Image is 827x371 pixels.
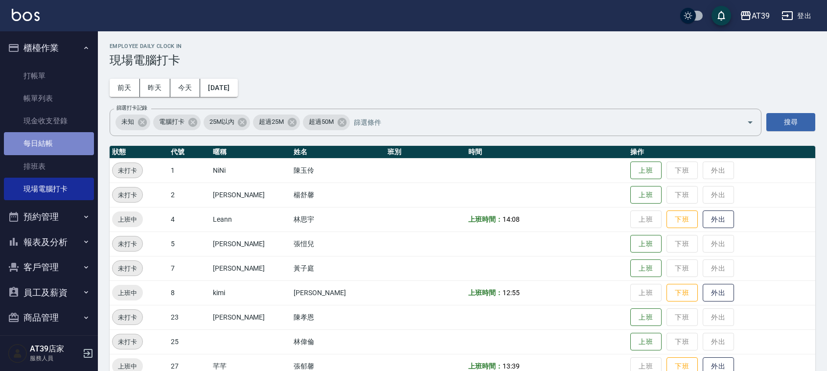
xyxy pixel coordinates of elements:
[742,115,758,130] button: Open
[168,146,210,159] th: 代號
[12,9,40,21] img: Logo
[8,344,27,363] img: Person
[113,239,142,249] span: 未打卡
[291,329,385,354] td: 林偉倫
[200,79,237,97] button: [DATE]
[113,337,142,347] span: 未打卡
[291,280,385,305] td: [PERSON_NAME]
[116,104,147,112] label: 篩選打卡記錄
[113,190,142,200] span: 未打卡
[204,117,240,127] span: 25M以內
[168,183,210,207] td: 2
[4,132,94,155] a: 每日結帳
[712,6,731,25] button: save
[112,288,143,298] span: 上班中
[210,256,291,280] td: [PERSON_NAME]
[291,207,385,232] td: 林思宇
[4,230,94,255] button: 報表及分析
[291,183,385,207] td: 楊舒馨
[4,204,94,230] button: 預約管理
[168,280,210,305] td: 8
[253,117,290,127] span: 超過25M
[110,79,140,97] button: 前天
[703,284,734,302] button: 外出
[630,235,662,253] button: 上班
[630,333,662,351] button: 上班
[4,35,94,61] button: 櫃檯作業
[468,215,503,223] b: 上班時間：
[113,165,142,176] span: 未打卡
[153,115,201,130] div: 電腦打卡
[503,289,520,297] span: 12:55
[210,305,291,329] td: [PERSON_NAME]
[168,329,210,354] td: 25
[291,256,385,280] td: 黃子庭
[112,214,143,225] span: 上班中
[168,256,210,280] td: 7
[115,117,140,127] span: 未知
[736,6,774,26] button: AT39
[666,284,698,302] button: 下班
[210,232,291,256] td: [PERSON_NAME]
[630,186,662,204] button: 上班
[291,305,385,329] td: 陳孝恩
[4,155,94,178] a: 排班表
[204,115,251,130] div: 25M以內
[291,146,385,159] th: 姓名
[503,362,520,370] span: 13:39
[303,115,350,130] div: 超過50M
[4,305,94,330] button: 商品管理
[115,115,150,130] div: 未知
[168,232,210,256] td: 5
[210,158,291,183] td: NiNi
[30,344,80,354] h5: AT39店家
[630,259,662,278] button: 上班
[210,183,291,207] td: [PERSON_NAME]
[168,305,210,329] td: 23
[752,10,770,22] div: AT39
[113,312,142,323] span: 未打卡
[385,146,466,159] th: 班別
[303,117,340,127] span: 超過50M
[503,215,520,223] span: 14:08
[666,210,698,229] button: 下班
[110,53,815,67] h3: 現場電腦打卡
[291,232,385,256] td: 張愷兒
[4,255,94,280] button: 客戶管理
[466,146,627,159] th: 時間
[351,114,730,131] input: 篩選條件
[30,354,80,363] p: 服務人員
[168,158,210,183] td: 1
[628,146,815,159] th: 操作
[4,280,94,305] button: 員工及薪資
[210,207,291,232] td: Leann
[468,289,503,297] b: 上班時間：
[766,113,815,131] button: 搜尋
[703,210,734,229] button: 外出
[291,158,385,183] td: 陳玉伶
[4,178,94,200] a: 現場電腦打卡
[630,308,662,326] button: 上班
[140,79,170,97] button: 昨天
[468,362,503,370] b: 上班時間：
[110,43,815,49] h2: Employee Daily Clock In
[153,117,190,127] span: 電腦打卡
[113,263,142,274] span: 未打卡
[170,79,201,97] button: 今天
[630,162,662,180] button: 上班
[4,65,94,87] a: 打帳單
[210,280,291,305] td: kimi
[778,7,815,25] button: 登出
[253,115,300,130] div: 超過25M
[4,87,94,110] a: 帳單列表
[4,110,94,132] a: 現金收支登錄
[168,207,210,232] td: 4
[210,146,291,159] th: 暱稱
[110,146,168,159] th: 狀態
